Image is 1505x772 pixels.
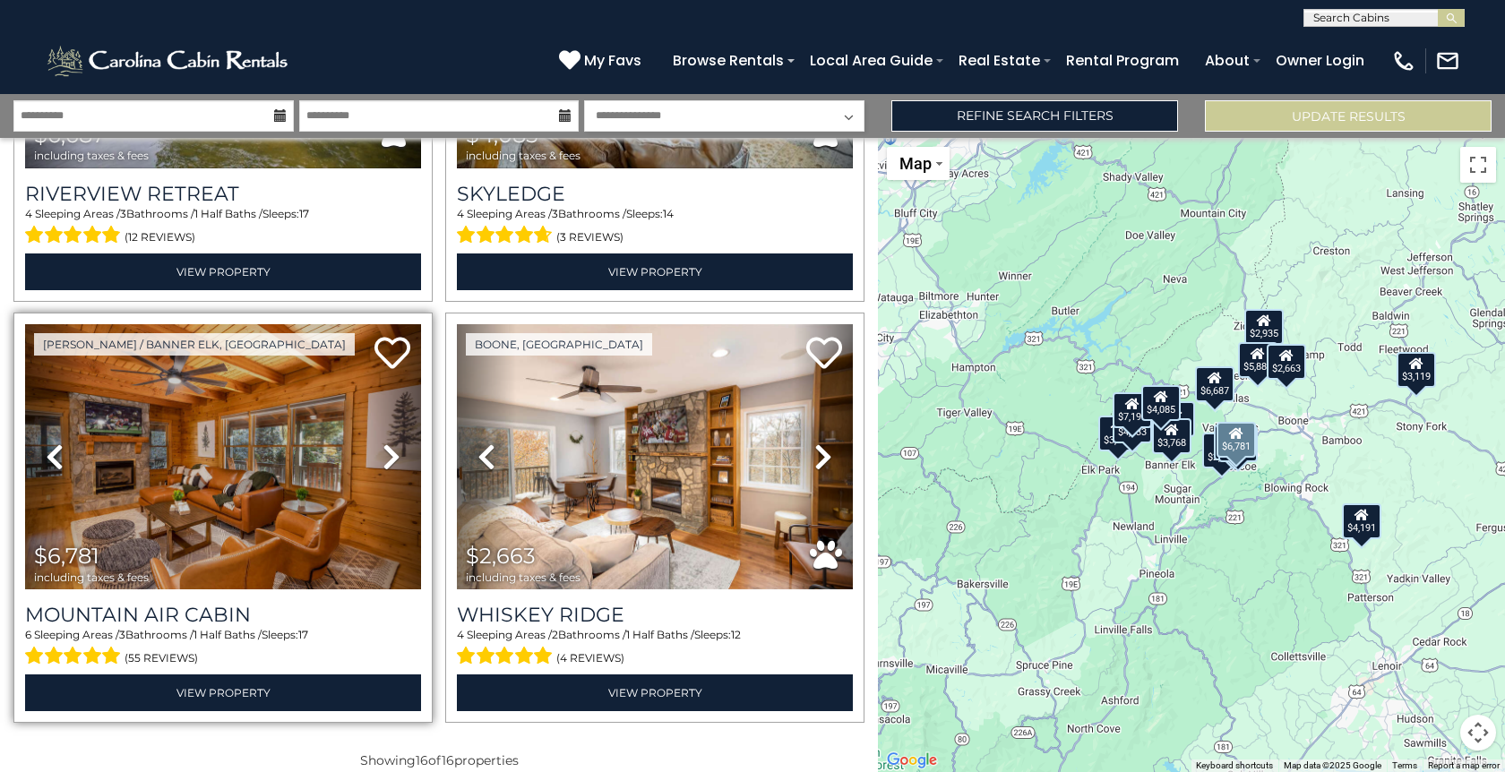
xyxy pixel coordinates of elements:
span: 3 [552,207,558,220]
span: $2,663 [466,543,536,569]
span: including taxes & fees [466,150,580,161]
a: Rental Program [1057,45,1188,76]
button: Keyboard shortcuts [1196,759,1273,772]
span: 17 [298,628,308,641]
button: Map camera controls [1460,715,1496,751]
div: Sleeping Areas / Bathrooms / Sleeps: [457,206,853,249]
a: About [1196,45,1259,76]
a: View Property [457,253,853,290]
div: $6,832 [1214,425,1253,460]
a: Skyledge [457,182,853,206]
img: White-1-2.png [45,43,293,79]
a: Local Area Guide [801,45,942,76]
div: $2,935 [1244,309,1284,345]
a: [PERSON_NAME] / Banner Elk, [GEOGRAPHIC_DATA] [34,333,355,356]
span: $6,781 [34,543,99,569]
span: 3 [119,628,125,641]
span: 17 [299,207,309,220]
div: Sleeping Areas / Bathrooms / Sleeps: [457,627,853,670]
a: Refine Search Filters [891,100,1178,132]
span: (55 reviews) [125,647,198,670]
span: Map data ©2025 Google [1284,760,1381,770]
div: Sleeping Areas / Bathrooms / Sleeps: [25,627,421,670]
a: Real Estate [950,45,1049,76]
div: $2,586 [1202,433,1242,468]
a: Add to favorites [806,335,842,373]
p: Showing of properties [13,751,864,769]
div: $4,191 [1342,503,1381,539]
span: 12 [731,628,741,641]
a: View Property [25,253,421,290]
a: My Favs [559,49,646,73]
button: Toggle fullscreen view [1460,147,1496,183]
a: Terms (opens in new tab) [1392,760,1417,770]
span: including taxes & fees [34,571,149,583]
span: 1 Half Baths / [193,628,262,641]
img: phone-regular-white.png [1391,48,1416,73]
img: thumbnail_163279098.jpeg [457,324,853,589]
span: 4 [457,207,464,220]
span: $6,687 [34,122,105,148]
span: 14 [663,207,674,220]
a: Browse Rentals [664,45,793,76]
div: $3,768 [1152,418,1191,454]
span: 2 [552,628,558,641]
span: 4 [457,628,464,641]
button: Update Results [1205,100,1492,132]
div: $6,687 [1195,366,1234,402]
span: $4,085 [466,122,538,148]
img: Google [882,749,942,772]
a: Whiskey Ridge [457,603,853,627]
span: including taxes & fees [466,571,580,583]
button: Change map style [887,147,950,180]
img: thumbnail_163279679.jpeg [25,324,421,589]
span: (12 reviews) [125,226,195,249]
a: Mountain Air Cabin [25,603,421,627]
a: Owner Login [1267,45,1373,76]
a: Report a map error [1428,760,1500,770]
span: 3 [120,207,126,220]
a: Add to favorites [374,335,410,373]
span: Map [899,154,932,173]
div: Sleeping Areas / Bathrooms / Sleeps: [25,206,421,249]
span: 4 [25,207,32,220]
a: Boone, [GEOGRAPHIC_DATA] [466,333,652,356]
a: Open this area in Google Maps (opens a new window) [882,749,942,772]
div: $3,119 [1397,352,1436,388]
div: $6,781 [1217,422,1256,458]
span: (4 reviews) [556,647,624,670]
span: 1 Half Baths / [194,207,262,220]
div: $7,197 [1113,392,1152,428]
div: $2,663 [1267,344,1306,380]
a: View Property [25,674,421,711]
div: $5,883 [1238,342,1277,378]
span: 1 Half Baths / [626,628,694,641]
a: Riverview Retreat [25,182,421,206]
span: My Favs [584,49,641,72]
div: $4,085 [1141,385,1181,421]
span: including taxes & fees [34,150,149,161]
img: mail-regular-white.png [1435,48,1460,73]
span: 16 [442,752,454,768]
span: (3 reviews) [556,226,623,249]
span: 16 [416,752,428,768]
span: 6 [25,628,31,641]
a: View Property [457,674,853,711]
div: $3,109 [1098,416,1138,451]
